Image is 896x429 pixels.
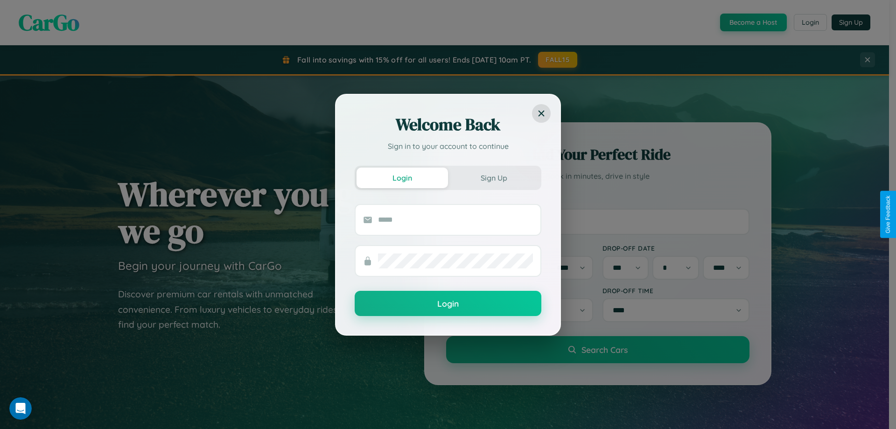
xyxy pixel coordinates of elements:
[355,141,541,152] p: Sign in to your account to continue
[9,397,32,420] iframe: Intercom live chat
[355,291,541,316] button: Login
[357,168,448,188] button: Login
[885,196,891,233] div: Give Feedback
[448,168,539,188] button: Sign Up
[355,113,541,136] h2: Welcome Back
